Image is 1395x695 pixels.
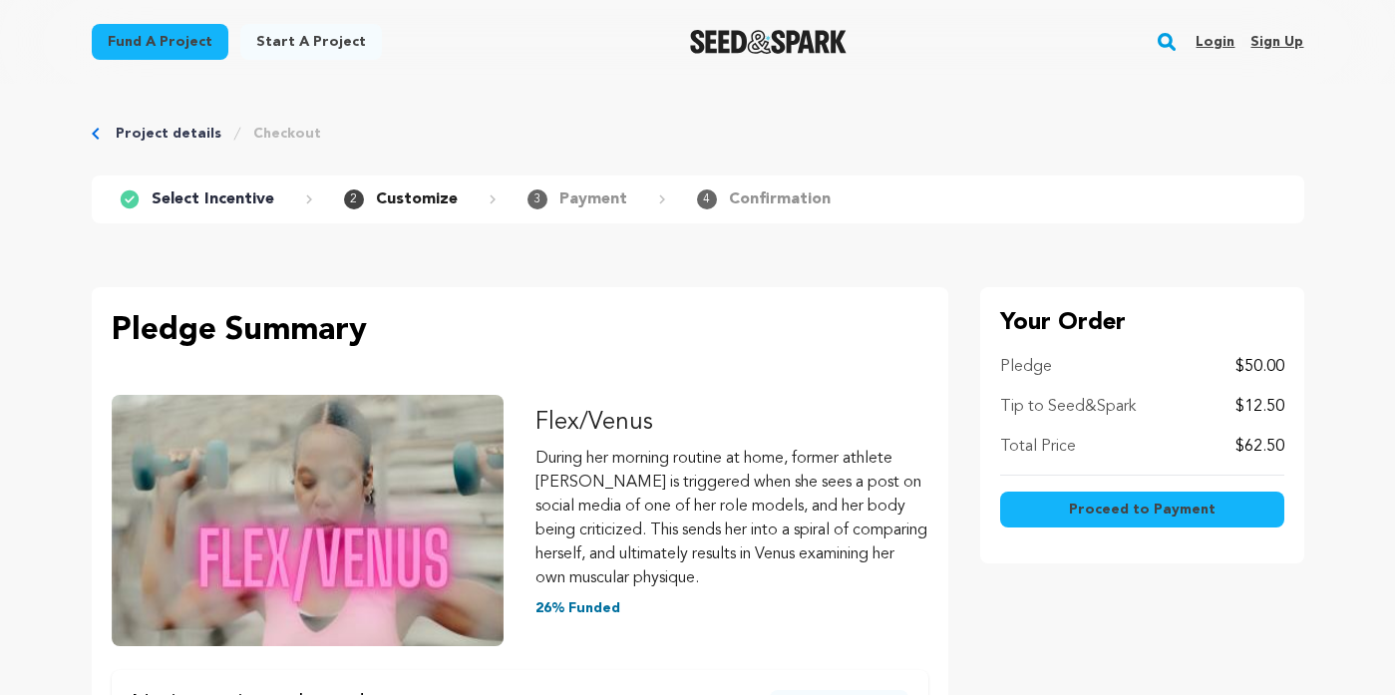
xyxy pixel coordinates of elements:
[1000,307,1284,339] p: Your Order
[116,124,221,144] a: Project details
[152,187,274,211] p: Select Incentive
[690,30,847,54] img: Seed&Spark Logo Dark Mode
[1000,435,1076,459] p: Total Price
[1069,500,1216,520] span: Proceed to Payment
[729,187,831,211] p: Confirmation
[535,598,928,618] p: 26% Funded
[1235,395,1284,419] p: $12.50
[1000,355,1052,379] p: Pledge
[1000,492,1284,527] button: Proceed to Payment
[112,395,505,646] img: Flex/Venus image
[240,24,382,60] a: Start a project
[344,189,364,209] span: 2
[535,407,928,439] p: Flex/Venus
[1250,26,1303,58] a: Sign up
[1235,355,1284,379] p: $50.00
[1235,435,1284,459] p: $62.50
[376,187,458,211] p: Customize
[253,124,321,144] a: Checkout
[92,124,1304,144] div: Breadcrumb
[535,447,928,590] p: During her morning routine at home, former athlete [PERSON_NAME] is triggered when she sees a pos...
[697,189,717,209] span: 4
[559,187,627,211] p: Payment
[1000,395,1136,419] p: Tip to Seed&Spark
[690,30,847,54] a: Seed&Spark Homepage
[1196,26,1234,58] a: Login
[112,307,928,355] p: Pledge Summary
[527,189,547,209] span: 3
[92,24,228,60] a: Fund a project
